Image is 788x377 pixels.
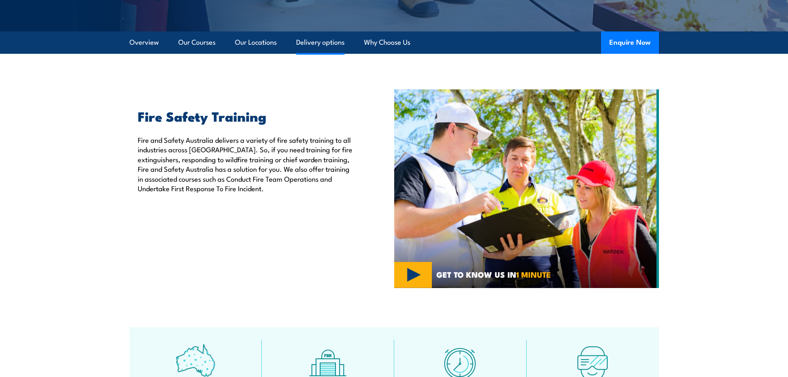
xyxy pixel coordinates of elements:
span: GET TO KNOW US IN [436,271,551,278]
img: Fire Safety Training Courses [394,89,659,288]
a: Our Locations [235,31,277,53]
p: Fire and Safety Australia delivers a variety of fire safety training to all industries across [GE... [138,135,356,193]
h2: Fire Safety Training [138,110,356,122]
a: Overview [129,31,159,53]
a: Why Choose Us [364,31,410,53]
a: Delivery options [296,31,345,53]
strong: 1 MINUTE [516,268,551,280]
a: Our Courses [178,31,216,53]
button: Enquire Now [601,31,659,54]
